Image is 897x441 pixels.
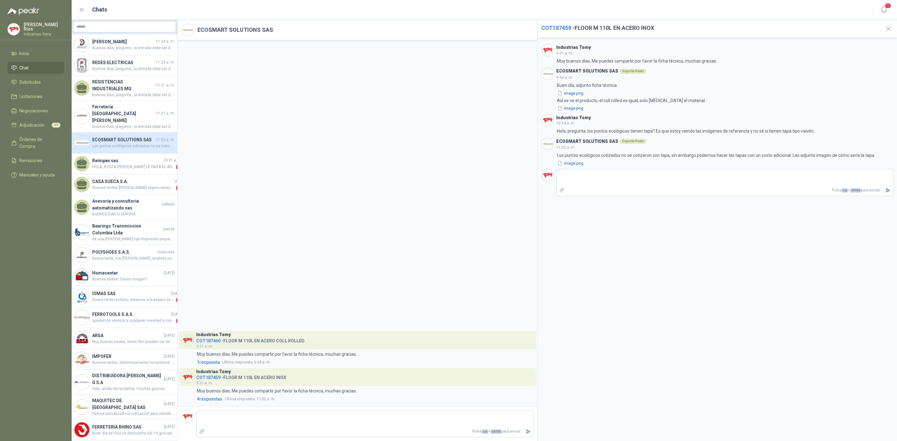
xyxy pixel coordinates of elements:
[92,424,163,430] h4: FERRETERIA RHINO SAS
[7,48,64,59] a: Inicio
[196,344,213,349] span: 9:21 a. m.
[157,249,175,255] span: miércoles
[72,286,177,307] a: Company LogoIOMAS SAS[DATE]Buena tarde recibido, estamos a la espera de poder gestionar cartera y...
[556,69,618,73] h3: ECOSMART SOLUTIONS SAS
[162,201,175,207] span: sábado
[92,353,163,360] h4: IMPOFER
[523,426,533,437] button: Enviar
[156,137,175,143] span: 11:02 a. m.
[7,91,64,102] a: Licitaciones
[19,171,55,178] span: Manuales y ayuda
[92,45,175,51] span: Buenos días, pregunta , la entrada debe ser de 3mm, el cotizado es así? Referencia 22-18 110
[92,164,175,170] span: HOLA, A ESTA [PERSON_NAME] LE FALTA EL ANCHO ... 3M ES EL PASO/ 426 EL DESARROLLO
[196,359,534,366] a: 1respuestaUltima respuesta9:44 a. m.
[72,395,177,420] a: Company LogoMAQUITEC DE [GEOGRAPHIC_DATA] SAS[DATE]Hemos actualizado la cotización para ustedes, ...
[74,109,89,124] img: Company Logo
[92,360,175,366] span: Buenas tardes, lastimosamente no tenemos el equipo por Comodato. Sin embargo, podemos otorgar un ...
[72,55,177,76] a: Company LogoREDES ELECTRICAS11:22 a. m.Buenos días, pregunta , la entrada debe ser de 3mm, el cot...
[92,143,175,149] span: Los puntos ecológicos cotizados no se cotizaron con tapa, sin embargo podemos hacer las tapas con...
[556,121,575,125] span: 10:54 a. m.
[19,122,45,129] span: Adjudicación
[92,66,175,72] span: Buenos días, pregunta , la entrada debe ser de 3mm, el cotizado es así? Referencia 22-18 110
[74,400,89,415] img: Company Logo
[557,185,567,196] label: Adjuntar archivos
[72,420,177,440] a: Company LogoFERRETERIA RHINO SAS[DATE]Buen dia se hizo un descuento del 1% gracias
[92,198,161,211] h4: Asesoría y consultoria automatizando sas
[72,133,177,153] a: Company LogoECOSMART SOLUTIONS SAS11:02 a. m.Los puntos ecológicos cotizados no se cotizaron con ...
[72,370,177,395] a: Company LogoDISTRIBUIDORA [PERSON_NAME] G S.A[DATE]Hola, acabo de recibirlos, muchas gracias
[7,62,64,74] a: Chat
[541,24,880,32] h2: - FLOOR M 110L EN ACERO INOX
[92,236,175,242] span: es una [PERSON_NAME] tipo impresora pequeña..
[557,152,875,159] p: Los puntos ecológicos cotizados no se cotizaron con tapa, sin embargo podemos hacer las tapas con...
[541,25,571,31] span: COT187459
[19,64,29,71] span: Chat
[556,75,573,80] span: 9:44 a. m.
[92,211,175,217] span: BUENOS DIAS SI SEÑORA
[619,139,647,144] div: Soporte Peakr
[171,312,182,317] span: [DATE]
[92,78,154,92] h4: RESISTENCIAS INDUSTRIALES MG
[72,34,177,55] a: Company Logo[PERSON_NAME]11:24 a. m.Buenos días, pregunta , la entrada debe ser de 3mm, el cotiza...
[92,276,175,282] span: Buenas tardes! Tienen imagen?
[92,256,175,261] span: Buena tarde, soy [PERSON_NAME], analista comercial de POLYSHOES SAS (Cali, [PERSON_NAME]) Compart...
[196,375,221,380] span: COT187459
[74,310,89,325] img: Company Logo
[74,225,89,240] img: Company Logo
[92,103,154,124] h4: Ferretería [GEOGRAPHIC_DATA][PERSON_NAME]
[196,396,534,402] a: 4respuestasUltima respuesta11:02 a. m.
[19,107,48,114] span: Negociaciones
[72,195,177,220] a: Asesoría y consultoria automatizando sassábadoBUENOS DIAS SI SEÑORA
[74,352,89,367] img: Company Logo
[197,351,357,358] p: Muy buenos días, Me puedes compartir por favor la ficha técnica, muchas gracias.
[225,396,275,402] span: 11:02 a. m.
[164,376,175,382] span: [DATE]
[883,185,893,196] button: Enviar
[92,249,156,256] h4: POLYSHOES S.A.S.
[542,169,553,181] img: Company Logo
[92,397,163,411] h4: MAQUITEC DE [GEOGRAPHIC_DATA] SAS
[196,338,221,343] span: COT187460
[164,401,175,407] span: [DATE]
[156,39,175,45] span: 11:24 a. m.
[74,37,89,52] img: Company Logo
[491,429,501,434] span: ENTER
[72,174,177,195] a: CASA SUECA S.A.ayerBuenas tardes [PERSON_NAME] espero estes bien, por favor confirmar cuantos mm ...
[92,297,175,303] span: Buena tarde recibido, estamos a la espera de poder gestionar cartera y enviar material
[557,160,584,167] button: image.png
[19,93,42,100] span: Licitaciones
[72,307,177,328] a: Company LogoFERROTOOLS S.A.S.[DATE]quedamos atentos a cualquier novedad o consulta2
[222,359,271,365] span: 9:44 a. m.
[222,359,253,365] span: Ultima respuesta
[92,185,175,191] span: Buenas tardes [PERSON_NAME] espero estes bien, por favor confirmar cuantos mm de ancho tiene esta...
[482,429,488,434] span: Ctrl
[92,270,163,276] h4: Homecenter
[225,396,255,402] span: Ultima respuesta
[92,38,154,45] h4: [PERSON_NAME]
[74,289,89,304] img: Company Logo
[542,68,553,80] img: Company Logo
[197,426,207,437] label: Adjuntar archivos
[156,82,175,88] span: 11:21 a. m.
[542,114,553,126] img: Company Logo
[72,328,177,349] a: Company LogoARSA[DATE]Muy buenas tardes, estos tbm pueden ser en material Viton, gracias.
[850,188,861,193] span: ENTER
[842,188,848,193] span: Ctrl
[52,123,60,128] span: 17
[567,185,883,196] p: Pulsa + para enviar
[176,297,182,303] span: 2
[196,370,231,373] h3: Industrias Tomy
[182,371,193,383] img: Company Logo
[556,140,618,143] h3: ECOSMART SOLUTIONS SAS
[207,426,523,437] p: Pulsa + para enviar
[92,92,175,98] span: Buenos días, pregunta , la entrada debe ser de 3mm, el cotizado es así? Referencia 22-18 110
[92,311,170,318] h4: FERROTOOLS S.A.S.
[196,373,286,379] h4: - FLOOR M 110L EN ACERO INOX
[92,223,162,236] h4: Bearings Transmission Colombia Ltda
[74,331,89,346] img: Company Logo
[74,247,89,262] img: Company Logo
[164,424,175,430] span: [DATE]
[92,318,175,324] span: quedamos atentos a cualquier novedad o consulta
[92,5,107,14] h1: Chats
[557,82,618,89] p: Buen día, adjunto ficha técnica.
